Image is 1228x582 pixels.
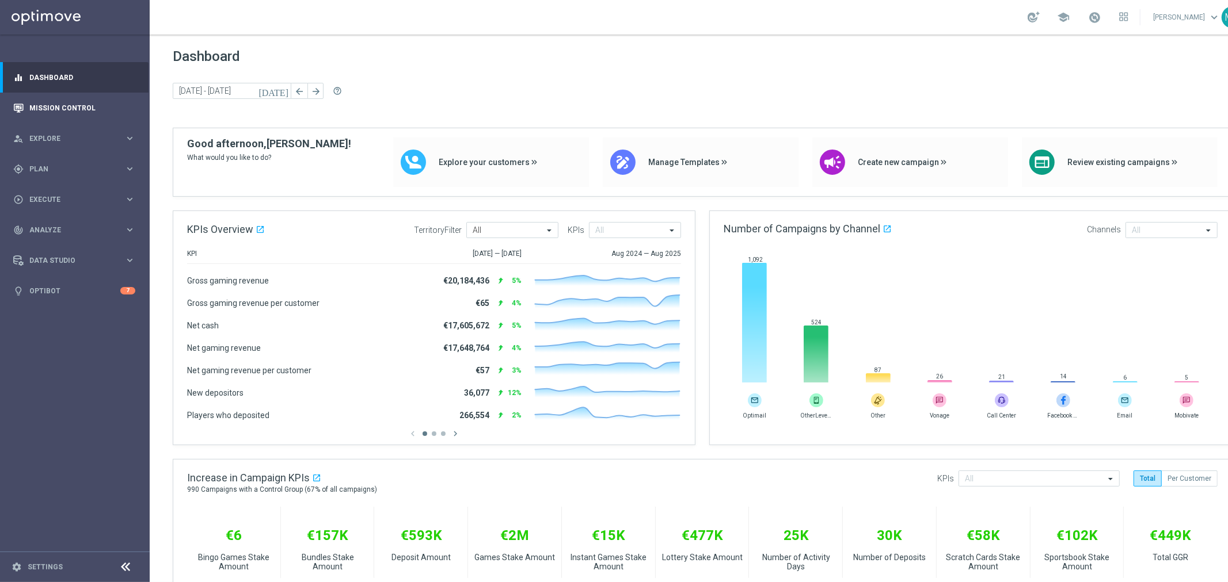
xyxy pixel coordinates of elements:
span: keyboard_arrow_down [1208,11,1221,24]
div: Mission Control [13,93,135,123]
button: gps_fixed Plan keyboard_arrow_right [13,164,136,174]
span: Execute [29,196,124,203]
div: Optibot [13,275,135,306]
span: Analyze [29,227,124,233]
div: Analyze [13,225,124,235]
div: 7 [120,287,135,294]
a: [PERSON_NAME]keyboard_arrow_down [1152,9,1222,26]
i: lightbulb [13,286,24,296]
div: Dashboard [13,62,135,93]
button: Mission Control [13,104,136,113]
a: Dashboard [29,62,135,93]
i: track_changes [13,225,24,235]
div: Execute [13,194,124,205]
i: person_search [13,133,24,144]
i: keyboard_arrow_right [124,133,135,144]
button: play_circle_outline Execute keyboard_arrow_right [13,195,136,204]
span: Plan [29,166,124,173]
button: lightbulb Optibot 7 [13,286,136,296]
button: equalizer Dashboard [13,73,136,82]
button: Data Studio keyboard_arrow_right [13,256,136,265]
button: track_changes Analyze keyboard_arrow_right [13,225,136,235]
i: keyboard_arrow_right [124,255,135,266]
a: Mission Control [29,93,135,123]
span: Explore [29,135,124,142]
button: person_search Explore keyboard_arrow_right [13,134,136,143]
div: Explore [13,133,124,144]
i: keyboard_arrow_right [124,194,135,205]
i: play_circle_outline [13,194,24,205]
span: school [1057,11,1070,24]
i: settings [12,562,22,572]
a: Optibot [29,275,120,306]
a: Settings [28,564,63,570]
span: Data Studio [29,257,124,264]
i: equalizer [13,72,24,83]
i: keyboard_arrow_right [124,224,135,235]
div: Data Studio [13,255,124,266]
i: keyboard_arrow_right [124,163,135,174]
div: Plan [13,164,124,174]
i: gps_fixed [13,164,24,174]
